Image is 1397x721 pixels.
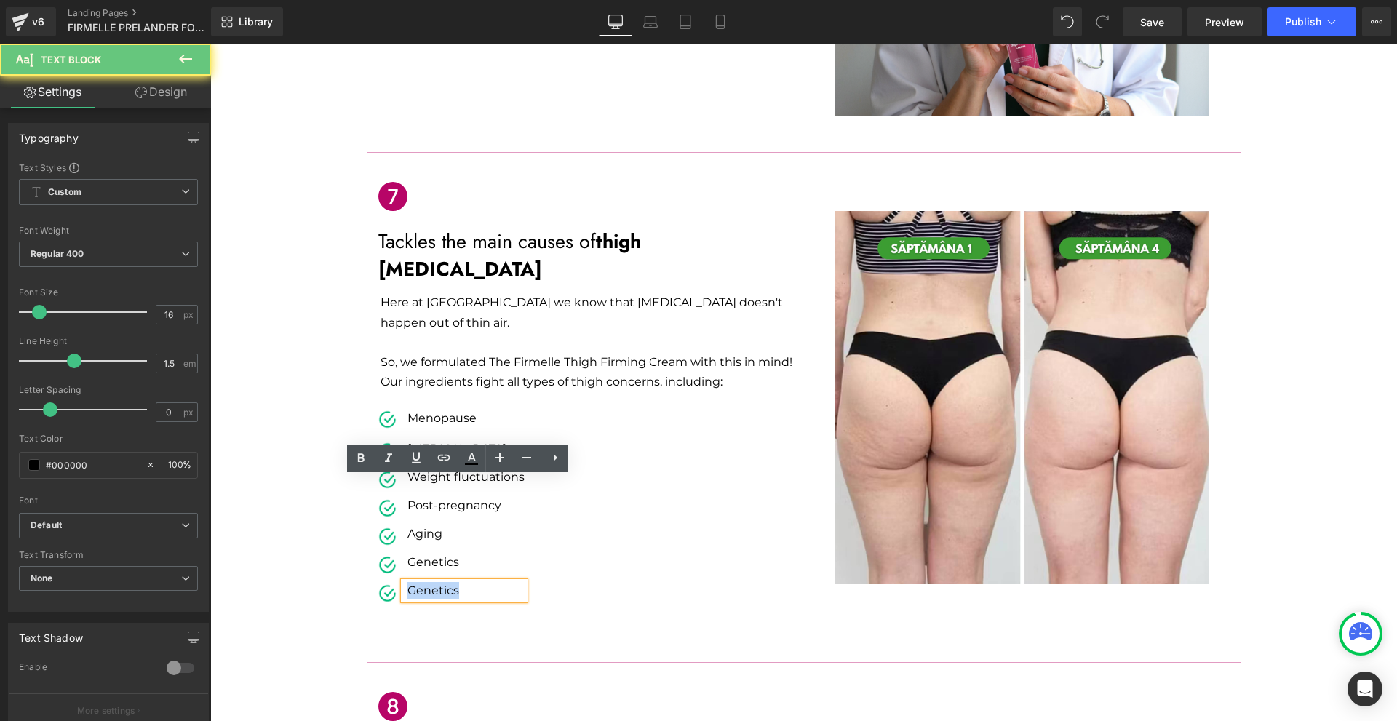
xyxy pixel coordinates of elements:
[68,22,207,33] span: FIRMELLE PRELANDER FOR HORMONAL THIGHS
[19,624,83,644] div: Text Shadow
[31,519,62,532] i: Default
[31,573,53,583] b: None
[29,12,47,31] div: v6
[19,336,198,346] div: Line Height
[183,359,196,368] span: em
[77,704,135,717] p: More settings
[31,248,84,259] b: Regular 400
[170,308,583,348] p: So, we formulated The Firmelle Thigh Firming Cream with this in mind! Our ingredients fight all t...
[183,407,196,417] span: px
[1267,7,1356,36] button: Publish
[197,365,314,386] p: Menopause
[170,249,583,288] p: Here at [GEOGRAPHIC_DATA] we know that [MEDICAL_DATA] doesn't happen out of thin air.
[598,7,633,36] a: Desktop
[1088,7,1117,36] button: Redo
[211,7,283,36] a: New Library
[6,7,56,36] a: v6
[19,550,198,560] div: Text Transform
[197,425,314,442] p: Weight fluctuations
[197,538,314,556] p: Genetics
[668,7,703,36] a: Tablet
[239,15,273,28] span: Library
[1362,7,1391,36] button: More
[41,54,101,65] span: Text Block
[1187,7,1262,36] a: Preview
[1205,15,1244,30] span: Preview
[168,183,431,239] strong: thigh [MEDICAL_DATA]
[19,226,198,236] div: Font Weight
[197,510,314,527] p: Genetics
[19,124,79,144] div: Typography
[1285,16,1321,28] span: Publish
[48,186,81,199] b: Custom
[68,7,235,19] a: Landing Pages
[1348,672,1382,706] div: Open Intercom Messenger
[108,76,214,108] a: Design
[197,397,314,414] p: [MEDICAL_DATA]
[19,287,198,298] div: Font Size
[19,495,198,506] div: Font
[19,162,198,173] div: Text Styles
[183,310,196,319] span: px
[19,434,198,444] div: Text Color
[19,661,152,677] div: Enable
[197,453,314,471] p: Post-pregnancy
[703,7,738,36] a: Mobile
[197,482,314,499] p: Aging
[168,184,583,239] p: Tackles the main causes of
[1140,15,1164,30] span: Save
[46,457,139,473] input: Color
[1053,7,1082,36] button: Undo
[633,7,668,36] a: Laptop
[162,453,197,478] div: %
[19,385,198,395] div: Letter Spacing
